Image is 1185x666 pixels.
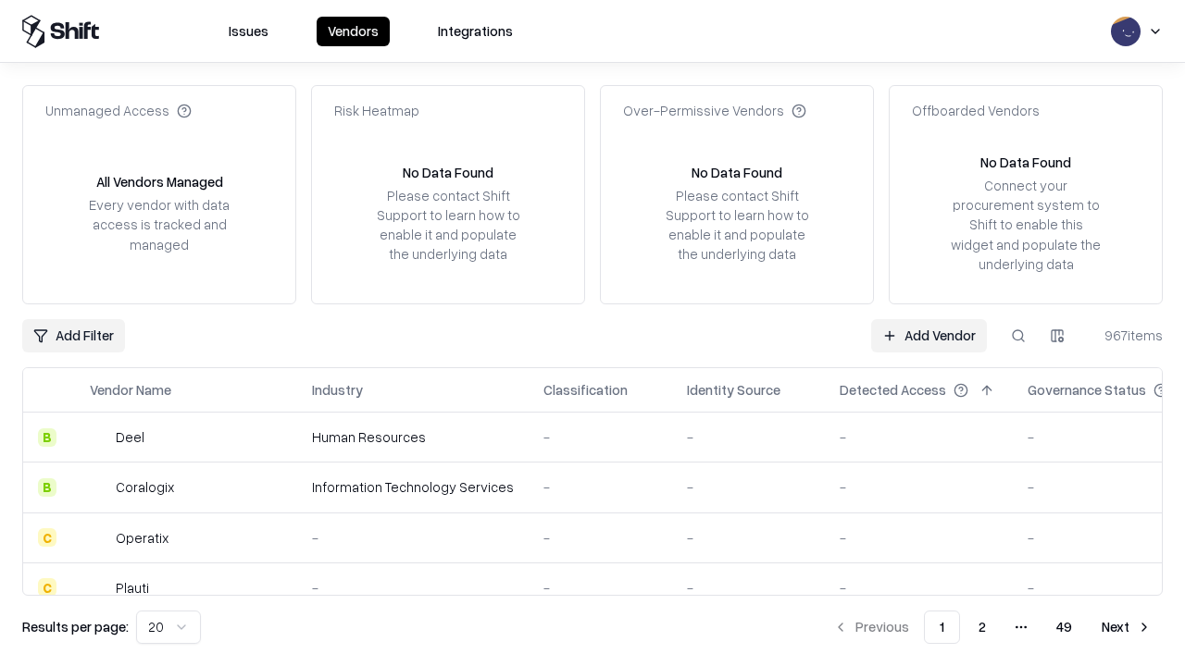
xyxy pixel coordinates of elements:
[840,380,946,400] div: Detected Access
[543,380,628,400] div: Classification
[980,153,1071,172] div: No Data Found
[687,578,810,598] div: -
[312,578,514,598] div: -
[660,186,814,265] div: Please contact Shift Support to learn how to enable it and populate the underlying data
[82,195,236,253] div: Every vendor with data access is tracked and managed
[38,528,56,547] div: C
[543,427,657,447] div: -
[822,610,1163,644] nav: pagination
[840,578,998,598] div: -
[840,427,998,447] div: -
[840,477,998,497] div: -
[1028,380,1146,400] div: Governance Status
[687,528,810,548] div: -
[90,578,108,597] img: Plauti
[949,176,1103,274] div: Connect your procurement system to Shift to enable this widget and populate the underlying data
[964,610,1001,644] button: 2
[924,610,960,644] button: 1
[218,17,280,46] button: Issues
[317,17,390,46] button: Vendors
[623,101,806,120] div: Over-Permissive Vendors
[692,163,782,182] div: No Data Found
[38,478,56,497] div: B
[22,617,129,636] p: Results per page:
[90,380,171,400] div: Vendor Name
[687,427,810,447] div: -
[312,528,514,548] div: -
[96,172,223,191] div: All Vendors Managed
[371,186,525,265] div: Please contact Shift Support to learn how to enable it and populate the underlying data
[312,427,514,447] div: Human Resources
[1091,610,1163,644] button: Next
[687,380,780,400] div: Identity Source
[403,163,493,182] div: No Data Found
[116,477,174,497] div: Coralogix
[22,319,125,352] button: Add Filter
[90,428,108,447] img: Deel
[312,477,514,497] div: Information Technology Services
[543,578,657,598] div: -
[38,428,56,447] div: B
[116,427,144,447] div: Deel
[38,578,56,597] div: C
[45,101,192,120] div: Unmanaged Access
[543,477,657,497] div: -
[116,528,168,548] div: Operatix
[90,528,108,547] img: Operatix
[687,477,810,497] div: -
[912,101,1040,120] div: Offboarded Vendors
[427,17,524,46] button: Integrations
[116,578,149,598] div: Plauti
[90,478,108,497] img: Coralogix
[1089,326,1163,345] div: 967 items
[543,528,657,548] div: -
[334,101,419,120] div: Risk Heatmap
[1042,610,1087,644] button: 49
[840,528,998,548] div: -
[312,380,363,400] div: Industry
[871,319,987,352] a: Add Vendor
